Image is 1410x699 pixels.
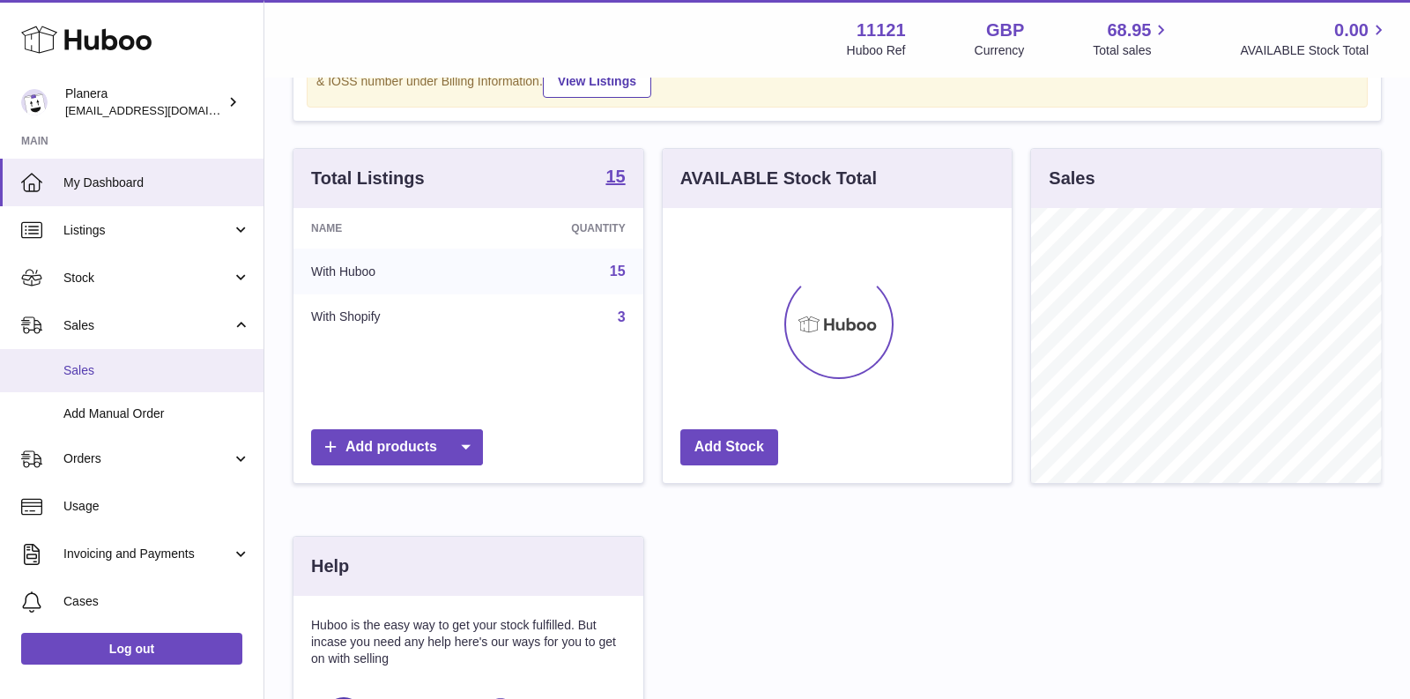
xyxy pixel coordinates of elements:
[311,167,425,190] h3: Total Listings
[63,546,232,562] span: Invoicing and Payments
[543,64,651,98] a: View Listings
[1240,19,1389,59] a: 0.00 AVAILABLE Stock Total
[21,89,48,115] img: saiyani@planera.care
[1093,19,1171,59] a: 68.95 Total sales
[293,208,482,249] th: Name
[63,362,250,379] span: Sales
[680,167,877,190] h3: AVAILABLE Stock Total
[1334,19,1369,42] span: 0.00
[293,249,482,294] td: With Huboo
[482,208,643,249] th: Quantity
[857,19,906,42] strong: 11121
[63,593,250,610] span: Cases
[63,498,250,515] span: Usage
[1240,42,1389,59] span: AVAILABLE Stock Total
[293,294,482,340] td: With Shopify
[63,450,232,467] span: Orders
[65,86,224,119] div: Planera
[610,264,626,279] a: 15
[63,405,250,422] span: Add Manual Order
[63,270,232,286] span: Stock
[311,554,349,578] h3: Help
[680,429,778,465] a: Add Stock
[63,222,232,239] span: Listings
[63,317,232,334] span: Sales
[605,167,625,189] a: 15
[618,309,626,324] a: 3
[986,19,1024,42] strong: GBP
[1107,19,1151,42] span: 68.95
[975,42,1025,59] div: Currency
[605,167,625,185] strong: 15
[311,617,626,667] p: Huboo is the easy way to get your stock fulfilled. But incase you need any help here's our ways f...
[311,429,483,465] a: Add products
[21,633,242,665] a: Log out
[1049,167,1095,190] h3: Sales
[847,42,906,59] div: Huboo Ref
[1093,42,1171,59] span: Total sales
[63,175,250,191] span: My Dashboard
[65,103,259,117] span: [EMAIL_ADDRESS][DOMAIN_NAME]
